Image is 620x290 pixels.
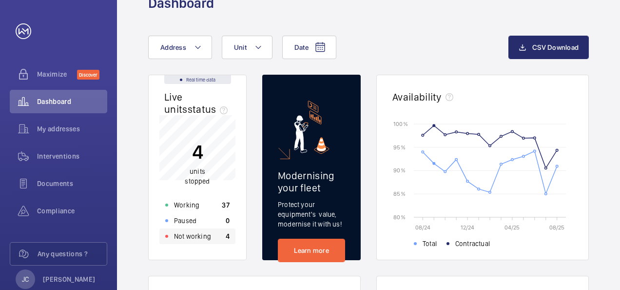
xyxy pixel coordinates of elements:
span: Address [160,43,186,51]
p: units [185,166,210,186]
p: 37 [222,200,230,210]
span: stopped [185,177,210,185]
p: Not working [174,231,211,241]
text: 12/24 [461,224,474,231]
a: Learn more [278,239,345,262]
text: 04/25 [504,224,520,231]
span: My addresses [37,124,107,134]
button: Date [282,36,336,59]
span: Contractual [455,239,490,249]
span: Unit [234,43,247,51]
p: 0 [226,216,230,226]
span: Interventions [37,151,107,161]
text: 85 % [393,190,406,197]
p: 4 [226,231,230,241]
span: Compliance [37,206,107,216]
text: 08/24 [415,224,430,231]
div: Real time data [164,75,231,84]
span: Total [423,239,437,249]
span: CSV Download [532,43,579,51]
span: Dashboard [37,97,107,106]
span: status [188,103,232,115]
span: Maximize [37,69,77,79]
span: Date [294,43,309,51]
text: 08/25 [549,224,564,231]
p: Protect your equipment's value, modernise it with us! [278,200,345,229]
button: Address [148,36,212,59]
h2: Modernising your fleet [278,169,345,194]
text: 100 % [393,120,408,127]
text: 90 % [393,167,406,174]
span: Discover [77,70,99,80]
h2: Live units [164,91,232,115]
h2: Availability [392,91,442,103]
text: 80 % [393,213,406,220]
text: 95 % [393,144,406,150]
p: 4 [185,140,210,164]
button: CSV Download [508,36,589,59]
p: [PERSON_NAME] [43,274,96,284]
p: Working [174,200,199,210]
span: Any questions ? [38,249,107,259]
p: Paused [174,216,196,226]
p: JC [22,274,29,284]
img: marketing-card.svg [294,101,329,154]
span: Documents [37,179,107,188]
button: Unit [222,36,272,59]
